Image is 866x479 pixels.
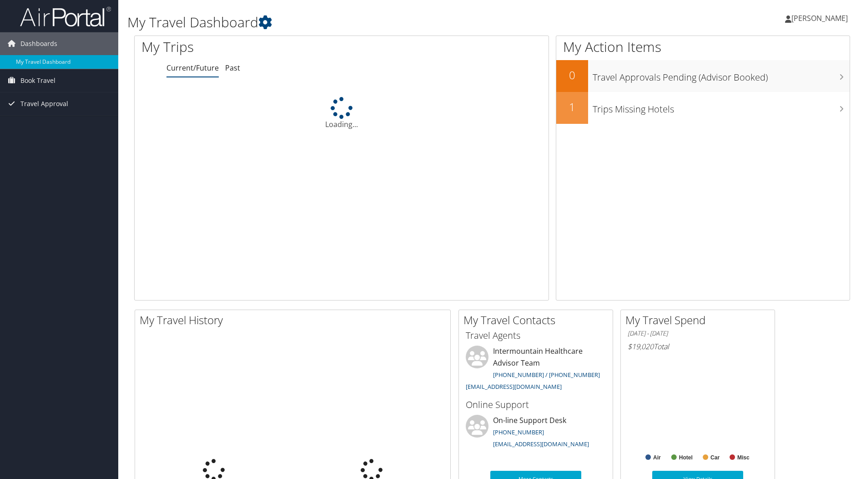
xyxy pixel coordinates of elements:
h1: My Action Items [556,37,850,56]
img: airportal-logo.png [20,6,111,27]
h2: My Travel Contacts [463,312,613,328]
a: [PERSON_NAME] [785,5,857,32]
h2: 1 [556,99,588,115]
div: Loading... [135,97,549,130]
li: On-line Support Desk [461,415,610,452]
h1: My Travel Dashboard [127,13,614,32]
text: Car [710,454,720,461]
h2: My Travel History [140,312,450,328]
h3: Travel Approvals Pending (Advisor Booked) [593,66,850,84]
h6: Total [628,341,768,352]
h2: 0 [556,67,588,83]
h3: Online Support [466,398,606,411]
span: Travel Approval [20,92,68,115]
span: Book Travel [20,69,55,92]
text: Misc [737,454,750,461]
a: [EMAIL_ADDRESS][DOMAIN_NAME] [493,440,589,448]
h3: Travel Agents [466,329,606,342]
a: [PHONE_NUMBER] / [PHONE_NUMBER] [493,371,600,379]
li: Intermountain Healthcare Advisor Team [461,346,610,394]
span: $19,020 [628,341,654,352]
text: Air [653,454,661,461]
a: Past [225,63,240,73]
h3: Trips Missing Hotels [593,98,850,116]
a: [PHONE_NUMBER] [493,428,544,436]
h1: My Trips [141,37,369,56]
a: 1Trips Missing Hotels [556,92,850,124]
text: Hotel [679,454,693,461]
span: Dashboards [20,32,57,55]
h6: [DATE] - [DATE] [628,329,768,338]
a: [EMAIL_ADDRESS][DOMAIN_NAME] [466,382,562,391]
a: Current/Future [166,63,219,73]
h2: My Travel Spend [625,312,775,328]
span: [PERSON_NAME] [791,13,848,23]
a: 0Travel Approvals Pending (Advisor Booked) [556,60,850,92]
